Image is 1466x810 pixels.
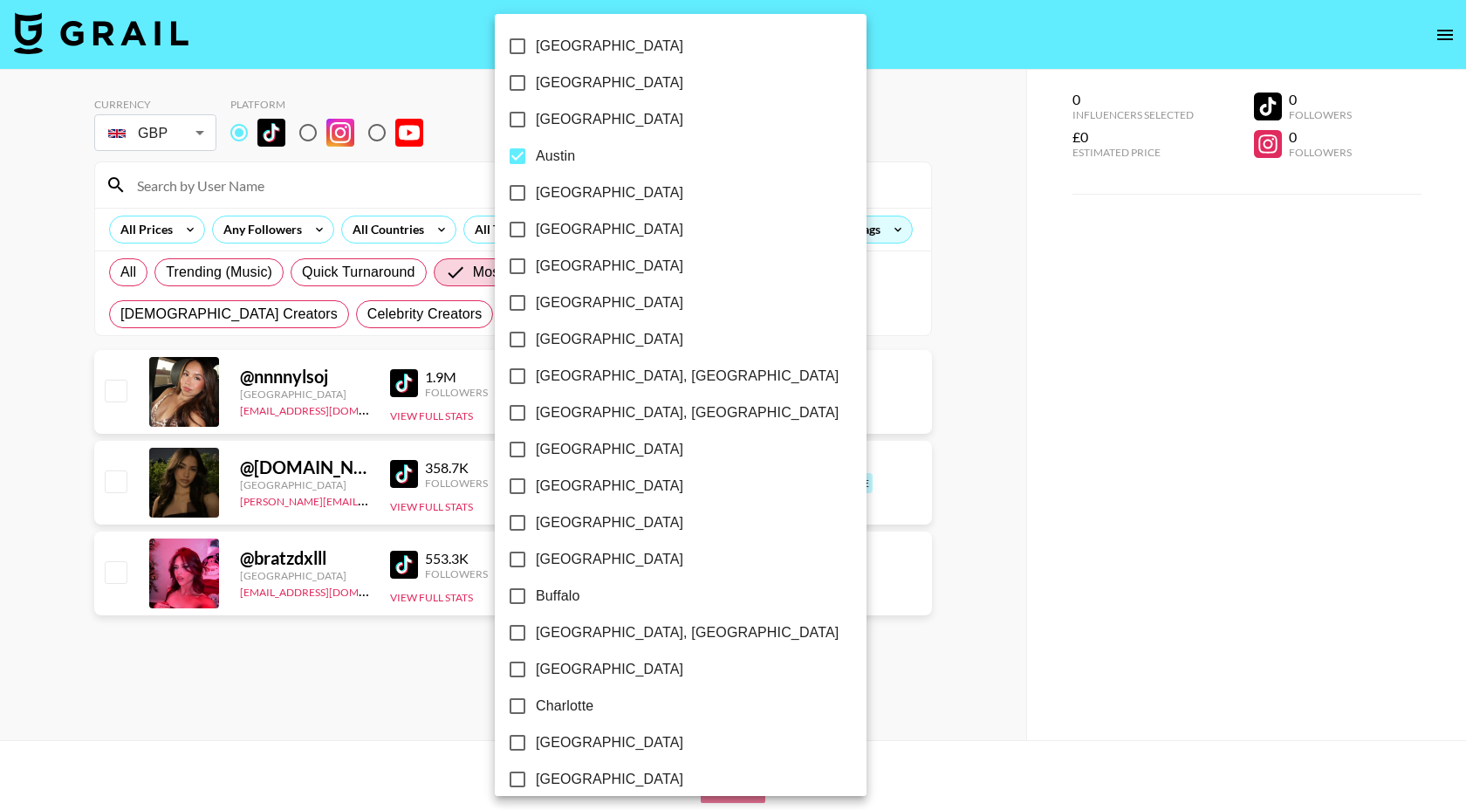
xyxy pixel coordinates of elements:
[536,366,839,387] span: [GEOGRAPHIC_DATA], [GEOGRAPHIC_DATA]
[536,696,593,717] span: Charlotte
[536,659,683,680] span: [GEOGRAPHIC_DATA]
[536,476,683,497] span: [GEOGRAPHIC_DATA]
[536,769,683,790] span: [GEOGRAPHIC_DATA]
[536,549,683,570] span: [GEOGRAPHIC_DATA]
[536,219,683,240] span: [GEOGRAPHIC_DATA]
[536,109,683,130] span: [GEOGRAPHIC_DATA]
[536,622,839,643] span: [GEOGRAPHIC_DATA], [GEOGRAPHIC_DATA]
[1379,723,1445,789] iframe: Drift Widget Chat Controller
[536,256,683,277] span: [GEOGRAPHIC_DATA]
[536,439,683,460] span: [GEOGRAPHIC_DATA]
[536,292,683,313] span: [GEOGRAPHIC_DATA]
[536,36,683,57] span: [GEOGRAPHIC_DATA]
[536,402,839,423] span: [GEOGRAPHIC_DATA], [GEOGRAPHIC_DATA]
[536,182,683,203] span: [GEOGRAPHIC_DATA]
[536,732,683,753] span: [GEOGRAPHIC_DATA]
[536,72,683,93] span: [GEOGRAPHIC_DATA]
[536,329,683,350] span: [GEOGRAPHIC_DATA]
[536,586,580,607] span: Buffalo
[536,512,683,533] span: [GEOGRAPHIC_DATA]
[536,146,575,167] span: Austin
